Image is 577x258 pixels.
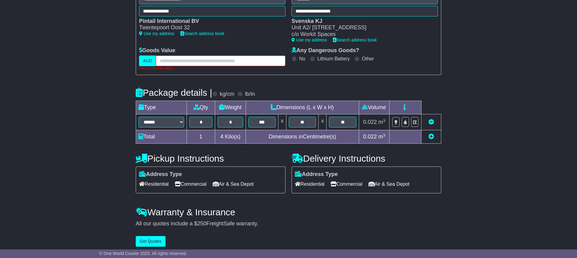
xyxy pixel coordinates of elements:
span: m [378,134,385,140]
td: Total [136,130,187,144]
label: Address Type [295,171,338,178]
sup: 3 [383,133,385,138]
sup: 3 [383,118,385,123]
div: Please provide value [139,66,285,70]
td: Weight [215,101,246,114]
td: x [278,114,286,130]
div: c/o Workit Spaces [292,31,432,38]
span: Commercial [330,179,362,189]
td: 1 [187,130,215,144]
td: Type [136,101,187,114]
h4: Package details | [136,88,212,98]
td: Kilo(s) [215,130,246,144]
span: Commercial [175,179,206,189]
div: All our quotes include a $ FreightSafe warranty. [136,220,441,227]
div: Pintail International BV [139,18,279,25]
label: Any Dangerous Goods? [292,47,359,54]
h4: Pickup Instructions [136,153,285,163]
h4: Delivery Instructions [292,153,441,163]
a: Use my address [292,38,327,42]
div: Twentepoort Oost 32 [139,24,279,31]
label: Address Type [139,171,182,178]
a: Use my address [139,31,174,36]
label: Goods Value [139,47,175,54]
span: Air & Sea Depot [213,179,254,189]
span: © One World Courier 2025. All rights reserved. [99,251,187,256]
span: 250 [197,220,206,227]
td: Dimensions in Centimetre(s) [246,130,359,144]
span: Residential [295,179,324,189]
td: Dimensions (L x W x H) [246,101,359,114]
label: AUD [139,56,156,66]
div: Svenska KJ [292,18,432,25]
td: Volume [359,101,389,114]
label: Other [362,56,374,62]
td: Qty [187,101,215,114]
a: Search address book [180,31,224,36]
a: Add new item [428,134,434,140]
label: No [299,56,305,62]
td: x [319,114,327,130]
span: Air & Sea Depot [369,179,410,189]
span: m [378,119,385,125]
label: Lithium Battery [317,56,350,62]
span: 0.022 [363,119,377,125]
span: 4 [220,134,223,140]
span: 0.022 [363,134,377,140]
button: Get Quotes [136,236,166,247]
a: Remove this item [428,119,434,125]
span: Residential [139,179,169,189]
label: lb/in [245,91,255,98]
label: kg/cm [220,91,234,98]
div: Unit A2/ [STREET_ADDRESS] [292,24,432,31]
h4: Warranty & Insurance [136,207,441,217]
a: Search address book [333,38,377,42]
